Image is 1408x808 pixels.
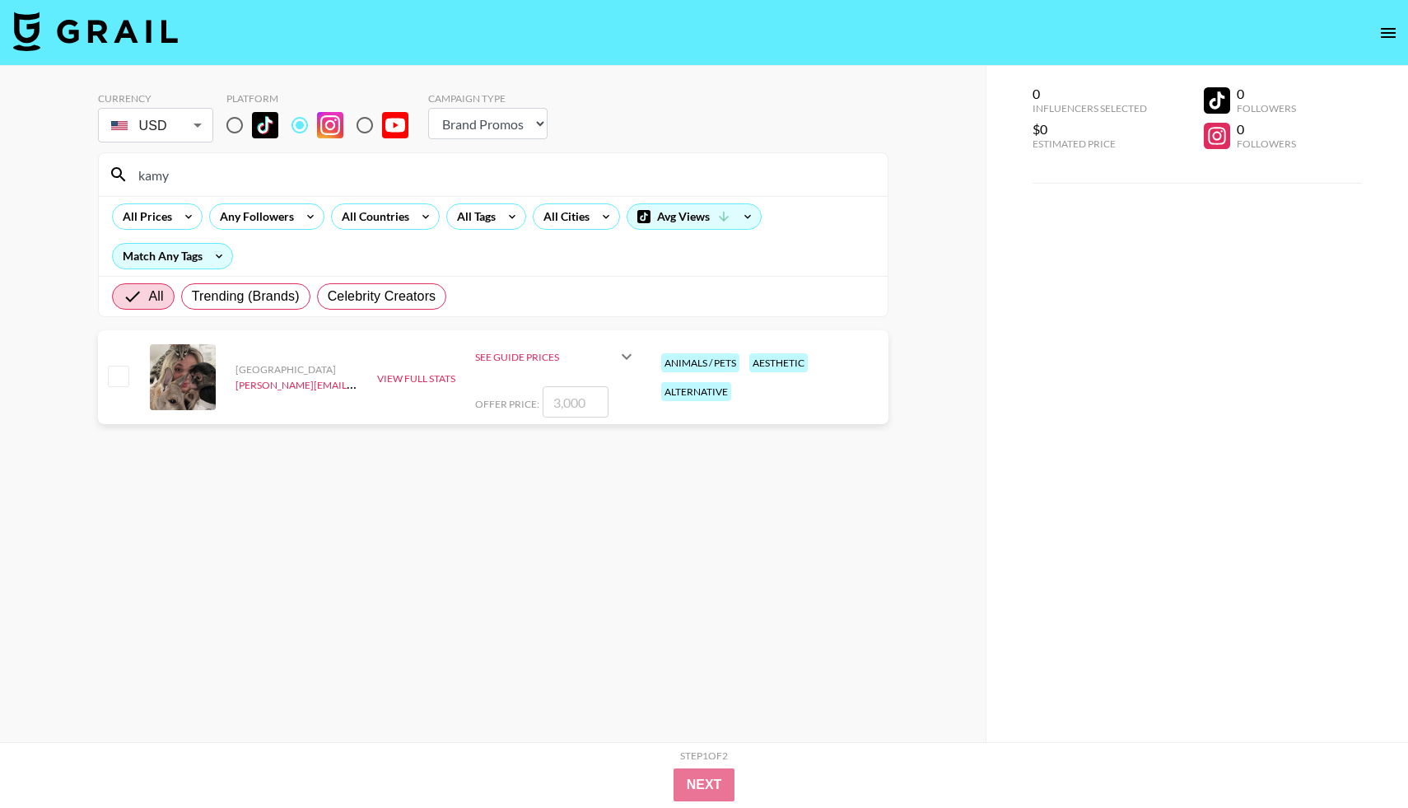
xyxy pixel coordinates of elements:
img: Instagram [317,112,343,138]
span: Trending (Brands) [192,287,300,306]
div: Currency [98,92,213,105]
img: Grail Talent [13,12,178,51]
div: 0 [1237,121,1296,138]
div: aesthetic [749,353,808,372]
img: TikTok [252,112,278,138]
div: 0 [1033,86,1147,102]
div: Estimated Price [1033,138,1147,150]
button: open drawer [1372,16,1405,49]
div: Followers [1237,102,1296,114]
input: 3,000 [543,386,608,418]
div: alternative [661,382,731,401]
div: Followers [1237,138,1296,150]
span: Offer Price: [475,398,539,410]
div: Avg Views [627,204,761,229]
iframe: Drift Widget Chat Controller [1326,726,1388,788]
div: 0 [1237,86,1296,102]
div: See Guide Prices [475,337,636,376]
div: See Guide Prices [475,351,617,363]
div: All Cities [534,204,593,229]
div: All Countries [332,204,413,229]
div: All Tags [447,204,499,229]
div: All Prices [113,204,175,229]
div: Platform [226,92,422,105]
div: Campaign Type [428,92,548,105]
div: Influencers Selected [1033,102,1147,114]
div: USD [101,111,210,140]
div: Match Any Tags [113,244,232,269]
div: [GEOGRAPHIC_DATA] [235,363,357,376]
div: Step 1 of 2 [680,750,728,762]
span: All [149,287,164,306]
div: Any Followers [210,204,297,229]
button: Next [674,768,735,801]
div: animals / pets [661,353,739,372]
input: Search by User Name [128,161,878,188]
img: YouTube [382,112,408,138]
button: View Full Stats [377,372,455,385]
a: [PERSON_NAME][EMAIL_ADDRESS][PERSON_NAME][DOMAIN_NAME] [235,376,557,391]
span: Celebrity Creators [328,287,436,306]
div: $0 [1033,121,1147,138]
